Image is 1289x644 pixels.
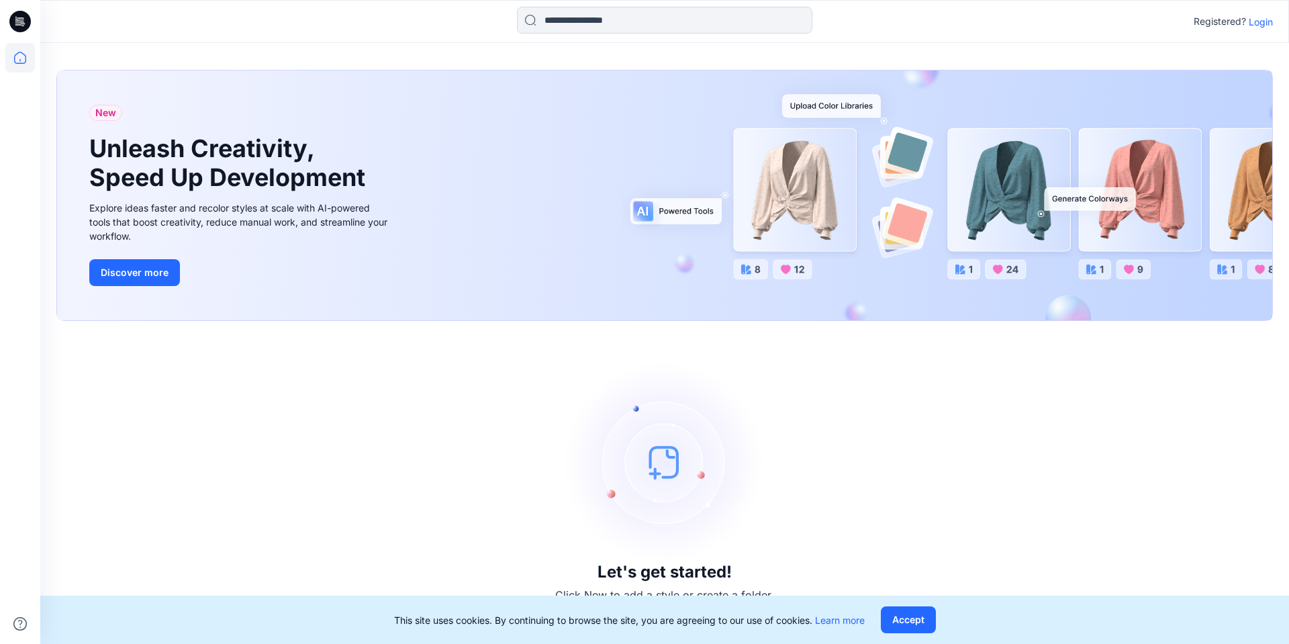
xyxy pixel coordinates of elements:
p: Registered? [1194,13,1246,30]
button: Discover more [89,259,180,286]
button: Accept [881,606,936,633]
h1: Unleash Creativity, Speed Up Development [89,134,371,192]
p: Click New to add a style or create a folder. [555,587,774,603]
h3: Let's get started! [598,563,732,582]
a: Learn more [815,614,865,626]
a: Discover more [89,259,391,286]
span: New [95,105,116,121]
div: Explore ideas faster and recolor styles at scale with AI-powered tools that boost creativity, red... [89,201,391,243]
img: empty-state-image.svg [564,361,765,563]
p: This site uses cookies. By continuing to browse the site, you are agreeing to our use of cookies. [394,613,865,627]
p: Login [1249,15,1273,29]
